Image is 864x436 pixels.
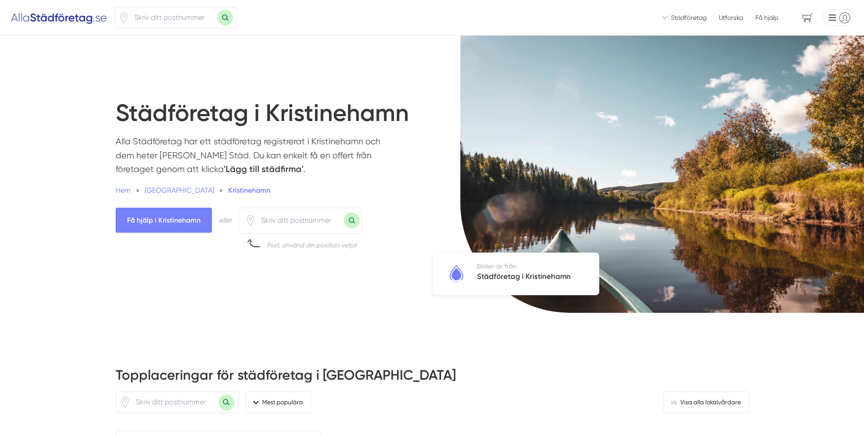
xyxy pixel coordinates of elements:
[228,186,270,194] a: Kristinehamn
[116,99,411,135] h1: Städföretag i Kristinehamn
[145,186,216,194] a: [GEOGRAPHIC_DATA]
[129,7,217,28] input: Skriv ditt postnummer
[11,11,107,25] img: Alla Städföretag
[256,210,344,231] input: Skriv ditt postnummer
[136,185,139,196] span: »
[224,164,303,174] strong: 'Lägg till städfirma'
[120,397,131,408] span: Klicka för att använda din position.
[118,12,129,23] svg: Pin / Karta
[477,263,516,270] span: Bilden är från
[116,185,382,196] nav: Breadcrumb
[245,392,311,413] button: Mest populära
[118,12,129,23] span: Klicka för att använda din position.
[245,215,256,226] svg: Pin / Karta
[116,366,749,392] h2: Topplaceringar för städföretag i [GEOGRAPHIC_DATA]
[131,392,219,412] input: Skriv ditt postnummer
[116,208,212,233] span: Få hjälp i Kristinehamn
[116,186,131,194] a: Hem
[445,263,467,285] img: Städföretag i Kristinehamn logotyp
[719,13,743,22] a: Utforska
[796,10,819,26] span: navigation-cart
[116,135,382,180] p: Alla Städföretag har ett städföretag registrerat i Kristinehamn och dem heter [PERSON_NAME] Städ....
[755,13,778,22] span: Få hjälp
[145,186,214,194] span: [GEOGRAPHIC_DATA]
[120,397,131,408] svg: Pin / Karta
[663,392,749,413] a: Visa alla lokalvårdare
[217,10,233,26] button: Sök med postnummer
[671,13,707,22] span: Städföretag
[245,392,311,413] span: filter-section
[267,241,357,249] div: Psst, använd din position vetja!
[219,215,232,226] div: eller
[344,213,360,228] button: Sök med postnummer
[245,215,256,226] span: Klicka för att använda din position.
[477,271,571,284] h5: Städföretag i Kristinehamn
[219,395,234,410] button: Sök med postnummer
[219,185,223,196] span: »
